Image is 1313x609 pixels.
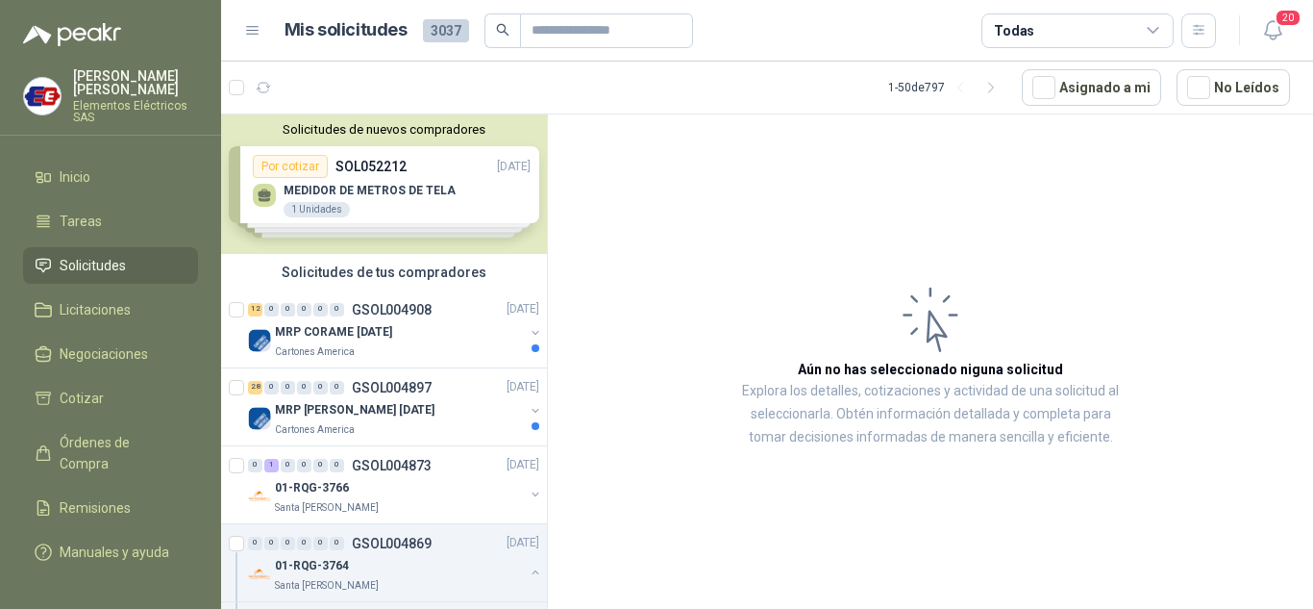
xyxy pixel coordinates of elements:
div: 0 [297,303,311,317]
a: Solicitudes [23,247,198,284]
span: search [496,23,509,37]
span: 20 [1275,9,1301,27]
p: Santa [PERSON_NAME] [275,578,379,594]
button: Solicitudes de nuevos compradores [229,122,539,137]
h1: Mis solicitudes [285,16,408,44]
p: Explora los detalles, cotizaciones y actividad de una solicitud al seleccionarla. Obtén informaci... [740,380,1121,449]
a: 0 1 0 0 0 0 GSOL004873[DATE] Company Logo01-RQG-3766Santa [PERSON_NAME] [248,454,543,516]
div: 0 [313,459,328,472]
div: 0 [264,537,279,550]
img: Company Logo [248,407,271,430]
p: [DATE] [507,379,539,397]
div: 0 [281,459,295,472]
a: 28 0 0 0 0 0 GSOL004897[DATE] Company LogoMRP [PERSON_NAME] [DATE]Cartones America [248,376,543,438]
div: 0 [330,459,344,472]
div: 0 [264,303,279,317]
p: MRP [PERSON_NAME] [DATE] [275,402,434,420]
div: 0 [248,537,262,550]
div: 1 - 50 de 797 [888,72,1006,103]
p: Cartones America [275,422,355,438]
a: Inicio [23,159,198,195]
span: Negociaciones [60,343,148,365]
div: 0 [281,381,295,394]
div: 0 [313,303,328,317]
div: 0 [264,381,279,394]
div: 0 [297,459,311,472]
button: 20 [1255,13,1290,48]
div: 0 [330,303,344,317]
button: Asignado a mi [1022,69,1161,106]
p: [DATE] [507,301,539,319]
div: 28 [248,381,262,394]
p: 01-RQG-3764 [275,558,349,576]
span: Manuales y ayuda [60,542,169,563]
a: Órdenes de Compra [23,424,198,482]
p: Santa [PERSON_NAME] [275,500,379,516]
span: Tareas [60,211,102,232]
p: GSOL004897 [352,381,432,394]
div: Solicitudes de nuevos compradoresPor cotizarSOL052212[DATE] MEDIDOR DE METROS DE TELA1 UnidadesPo... [221,114,547,254]
div: 12 [248,303,262,317]
span: Remisiones [60,497,131,519]
div: 0 [248,459,262,472]
p: GSOL004908 [352,303,432,317]
a: Cotizar [23,380,198,417]
div: 0 [281,303,295,317]
span: Órdenes de Compra [60,432,180,474]
h3: Aún no has seleccionado niguna solicitud [798,359,1063,380]
p: [PERSON_NAME] [PERSON_NAME] [73,69,198,96]
img: Logo peakr [23,23,121,46]
div: Solicitudes de tus compradores [221,254,547,291]
div: 1 [264,459,279,472]
div: Todas [994,20,1034,41]
div: 0 [313,381,328,394]
a: Remisiones [23,490,198,526]
div: 0 [297,537,311,550]
span: Licitaciones [60,299,131,320]
p: [DATE] [507,535,539,553]
div: 0 [330,381,344,394]
img: Company Logo [248,329,271,352]
p: GSOL004873 [352,459,432,472]
div: 0 [313,537,328,550]
img: Company Logo [248,563,271,586]
p: 01-RQG-3766 [275,480,349,498]
a: Negociaciones [23,336,198,372]
span: Inicio [60,166,90,188]
a: Tareas [23,203,198,240]
button: No Leídos [1177,69,1290,106]
div: 0 [330,537,344,550]
a: Manuales y ayuda [23,534,198,571]
img: Company Logo [248,485,271,508]
p: [DATE] [507,457,539,475]
div: 0 [297,381,311,394]
span: Cotizar [60,388,104,409]
span: Solicitudes [60,255,126,276]
div: 0 [281,537,295,550]
p: Cartones America [275,344,355,360]
p: GSOL004869 [352,537,432,550]
p: MRP CORAME [DATE] [275,324,392,343]
a: 0 0 0 0 0 0 GSOL004869[DATE] Company Logo01-RQG-3764Santa [PERSON_NAME] [248,532,543,594]
a: 12 0 0 0 0 0 GSOL004908[DATE] Company LogoMRP CORAME [DATE]Cartones America [248,298,543,360]
a: Licitaciones [23,292,198,328]
p: Elementos Eléctricos SAS [73,100,198,123]
span: 3037 [423,19,469,42]
img: Company Logo [24,78,61,114]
